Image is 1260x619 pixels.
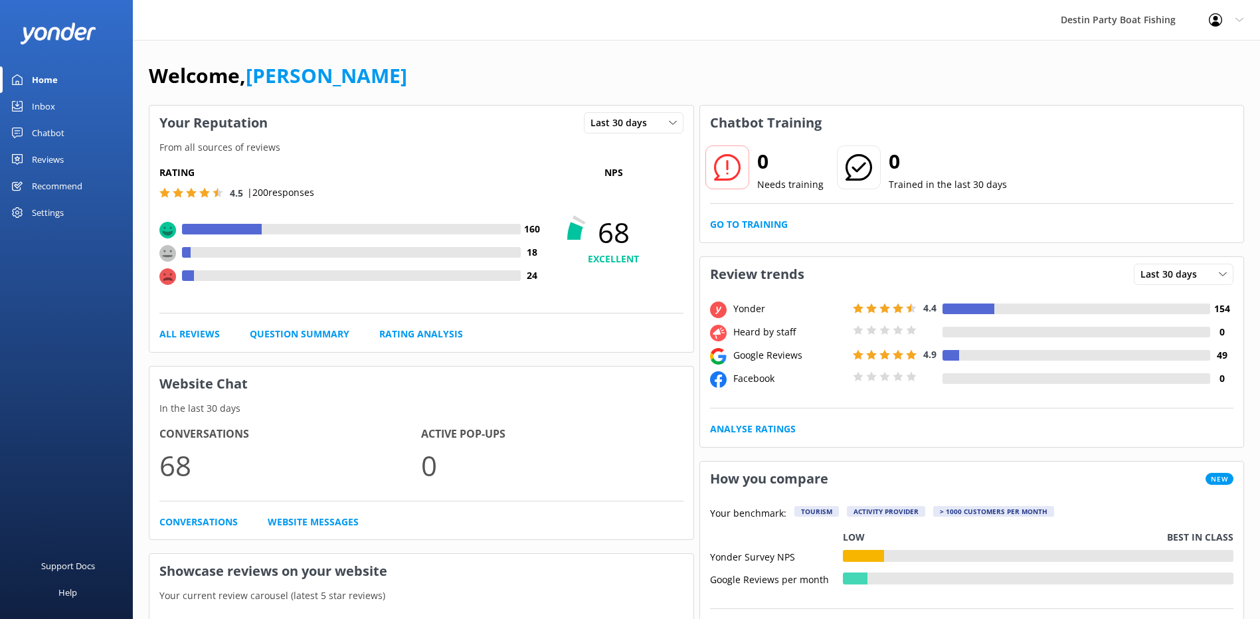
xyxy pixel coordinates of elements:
div: Activity Provider [847,506,925,517]
span: 4.4 [923,302,937,314]
h4: EXCELLENT [544,252,683,266]
div: > 1000 customers per month [933,506,1054,517]
h2: 0 [889,145,1007,177]
a: Go to Training [710,217,788,232]
h4: 18 [521,245,544,260]
p: | 200 responses [247,185,314,200]
h3: Your Reputation [149,106,278,140]
h4: Active Pop-ups [421,426,683,443]
div: Google Reviews per month [710,573,843,584]
h4: 0 [1210,371,1233,386]
a: Website Messages [268,515,359,529]
div: Inbox [32,93,55,120]
a: Rating Analysis [379,327,463,341]
h4: 24 [521,268,544,283]
p: Your current review carousel (latest 5 star reviews) [149,588,693,603]
h4: 49 [1210,348,1233,363]
img: yonder-white-logo.png [20,23,96,44]
h3: Website Chat [149,367,693,401]
a: Conversations [159,515,238,529]
div: Settings [32,199,64,226]
p: Low [843,530,865,545]
h4: 154 [1210,302,1233,316]
p: Best in class [1167,530,1233,545]
h1: Welcome, [149,60,407,92]
span: Last 30 days [590,116,655,130]
div: Help [58,579,77,606]
h3: Chatbot Training [700,106,832,140]
h3: How you compare [700,462,838,496]
div: Reviews [32,146,64,173]
h3: Showcase reviews on your website [149,554,693,588]
span: New [1206,473,1233,485]
div: Heard by staff [730,325,850,339]
p: 0 [421,443,683,487]
a: All Reviews [159,327,220,341]
a: Question Summary [250,327,349,341]
p: From all sources of reviews [149,140,693,155]
h4: 160 [521,222,544,236]
p: Needs training [757,177,824,192]
div: Tourism [794,506,839,517]
a: Analyse Ratings [710,422,796,436]
h2: 0 [757,145,824,177]
div: Home [32,66,58,93]
p: Your benchmark: [710,506,786,522]
h5: Rating [159,165,544,180]
span: 4.5 [230,187,243,199]
div: Google Reviews [730,348,850,363]
div: Yonder [730,302,850,316]
p: 68 [159,443,421,487]
div: Yonder Survey NPS [710,550,843,562]
p: Trained in the last 30 days [889,177,1007,192]
div: Support Docs [41,553,95,579]
div: Chatbot [32,120,64,146]
div: Recommend [32,173,82,199]
span: Last 30 days [1140,267,1205,282]
h3: Review trends [700,257,814,292]
div: Facebook [730,371,850,386]
p: In the last 30 days [149,401,693,416]
h4: 0 [1210,325,1233,339]
span: 68 [544,216,683,249]
p: NPS [544,165,683,180]
span: 4.9 [923,348,937,361]
h4: Conversations [159,426,421,443]
a: [PERSON_NAME] [246,62,407,89]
